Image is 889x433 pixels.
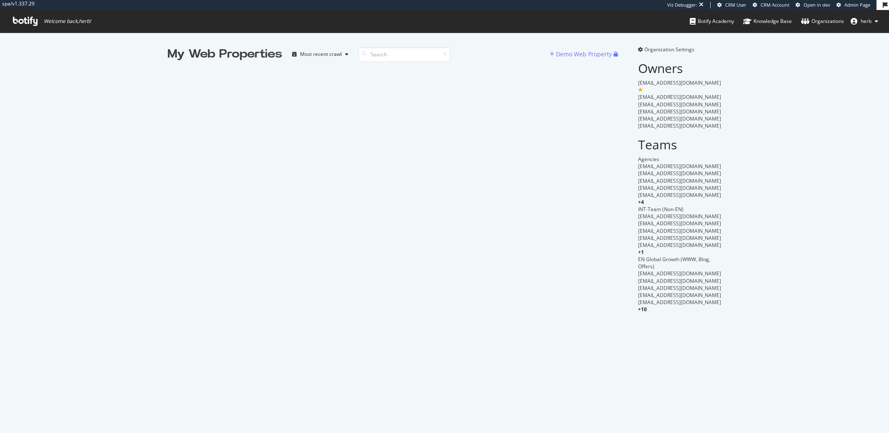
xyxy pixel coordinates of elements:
div: My Web Properties [168,46,282,63]
button: Demo Web Property [550,48,614,61]
h2: Owners [638,61,722,75]
div: Viz Debugger: [667,2,697,8]
span: [EMAIL_ADDRESS][DOMAIN_NAME] [638,108,721,115]
span: + 10 [638,306,647,313]
span: [EMAIL_ADDRESS][DOMAIN_NAME] [638,93,721,101]
span: [EMAIL_ADDRESS][DOMAIN_NAME] [638,220,721,227]
span: + 1 [638,249,644,256]
div: Organizations [801,17,844,25]
a: CRM User [717,2,746,8]
a: Admin Page [836,2,870,8]
a: Knowledge Base [743,10,792,33]
span: [EMAIL_ADDRESS][DOMAIN_NAME] [638,115,721,122]
input: Search [358,47,450,62]
div: EN Global Growth (WWW, Blog, Offers) [638,256,722,270]
span: CRM Account [761,2,789,8]
span: Welcome back, herb ! [44,18,91,25]
span: [EMAIL_ADDRESS][DOMAIN_NAME] [638,170,721,177]
span: [EMAIL_ADDRESS][DOMAIN_NAME] [638,234,721,242]
div: Knowledge Base [743,17,792,25]
span: [EMAIL_ADDRESS][DOMAIN_NAME] [638,101,721,108]
div: Most recent crawl [300,52,342,57]
div: INT-Team (Non-EN) [638,206,722,213]
span: [EMAIL_ADDRESS][DOMAIN_NAME] [638,184,721,191]
div: Agencies [638,156,722,163]
div: Botify Academy [690,17,734,25]
span: [EMAIL_ADDRESS][DOMAIN_NAME] [638,213,721,220]
a: Botify Academy [690,10,734,33]
a: Open in dev [796,2,830,8]
a: Organizations [801,10,844,33]
a: CRM Account [753,2,789,8]
span: [EMAIL_ADDRESS][DOMAIN_NAME] [638,277,721,284]
span: [EMAIL_ADDRESS][DOMAIN_NAME] [638,299,721,306]
div: Demo Web Property [556,50,612,58]
span: [EMAIL_ADDRESS][DOMAIN_NAME] [638,292,721,299]
button: Most recent crawl [289,48,352,61]
span: CRM User [725,2,746,8]
span: Open in dev [804,2,830,8]
span: [EMAIL_ADDRESS][DOMAIN_NAME] [638,284,721,292]
span: herb [861,18,871,25]
span: [EMAIL_ADDRESS][DOMAIN_NAME] [638,191,721,199]
a: Demo Web Property [550,50,614,58]
span: [EMAIL_ADDRESS][DOMAIN_NAME] [638,270,721,277]
span: [EMAIL_ADDRESS][DOMAIN_NAME] [638,242,721,249]
button: herb [844,15,885,28]
span: [EMAIL_ADDRESS][DOMAIN_NAME] [638,79,721,86]
span: [EMAIL_ADDRESS][DOMAIN_NAME] [638,227,721,234]
span: Organization Settings [644,46,694,53]
h2: Teams [638,138,722,151]
span: [EMAIL_ADDRESS][DOMAIN_NAME] [638,122,721,129]
span: Admin Page [844,2,870,8]
span: [EMAIL_ADDRESS][DOMAIN_NAME] [638,177,721,184]
span: + 4 [638,199,644,206]
span: [EMAIL_ADDRESS][DOMAIN_NAME] [638,163,721,170]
